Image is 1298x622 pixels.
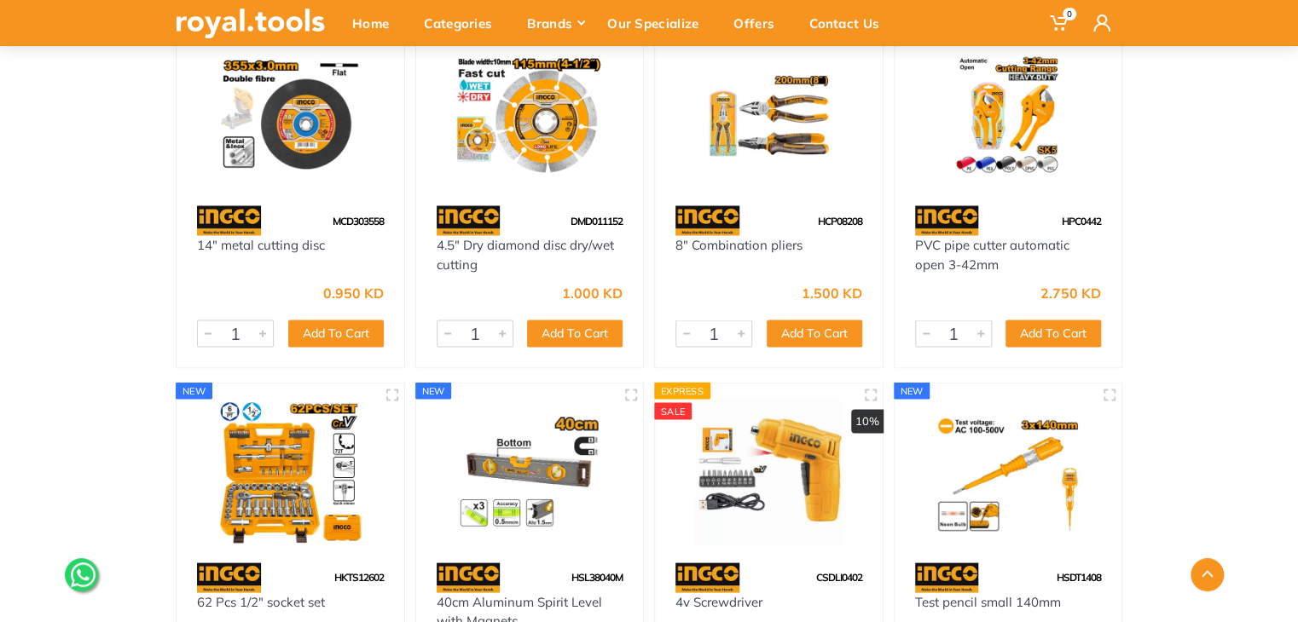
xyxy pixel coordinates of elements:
div: 10% [851,409,884,433]
img: 91.webp [915,205,979,235]
span: HCP08208 [818,214,862,227]
div: Express [654,382,710,399]
div: new [894,382,930,399]
img: Royal Tools - 40cm Aluminum Spirit Level with Magnets [432,398,629,545]
a: 4v Screwdriver [675,593,762,609]
div: 1.500 KD [802,285,862,299]
img: Royal Tools - 4.5 [432,41,629,188]
img: 91.webp [437,205,501,235]
img: Royal Tools - 4v Screwdriver [670,398,867,545]
img: Royal Tools - 62 Pcs 1/2 [192,398,389,545]
button: Add To Cart [527,320,623,347]
button: Add To Cart [288,320,384,347]
img: Royal Tools - Test pencil small 140mm [910,398,1107,545]
span: DMD011152 [571,214,623,227]
img: royal.tools Logo [176,9,325,38]
a: PVC pipe cutter automatic open 3-42mm [915,236,1069,272]
div: 2.750 KD [1040,285,1101,299]
span: MCD303558 [333,214,384,227]
div: Offers [721,5,797,41]
a: 4.5" Dry diamond disc dry/wet cutting [437,236,614,272]
div: SALE [654,402,692,419]
a: Test pencil small 140mm [915,593,1061,609]
button: Add To Cart [767,320,862,347]
img: 91.webp [197,205,261,235]
div: 1.000 KD [562,285,623,299]
button: Add To Cart [1005,320,1101,347]
span: 0 [1063,8,1076,20]
div: new [176,382,212,399]
img: Royal Tools - PVC pipe cutter automatic open 3-42mm [910,41,1107,188]
div: Contact Us [797,5,902,41]
div: Categories [412,5,515,41]
div: new [415,382,452,399]
img: Royal Tools - 14 [192,41,389,188]
div: 0.950 KD [323,285,384,299]
div: Home [340,5,412,41]
a: 8" Combination pliers [675,236,803,252]
a: 62 Pcs 1/2" socket set [197,593,325,609]
span: HPC0442 [1062,214,1101,227]
div: Brands [515,5,595,41]
img: 91.webp [675,205,739,235]
img: Royal Tools - 8 [670,41,867,188]
div: Our Specialize [595,5,721,41]
a: 14" metal cutting disc [197,236,325,252]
